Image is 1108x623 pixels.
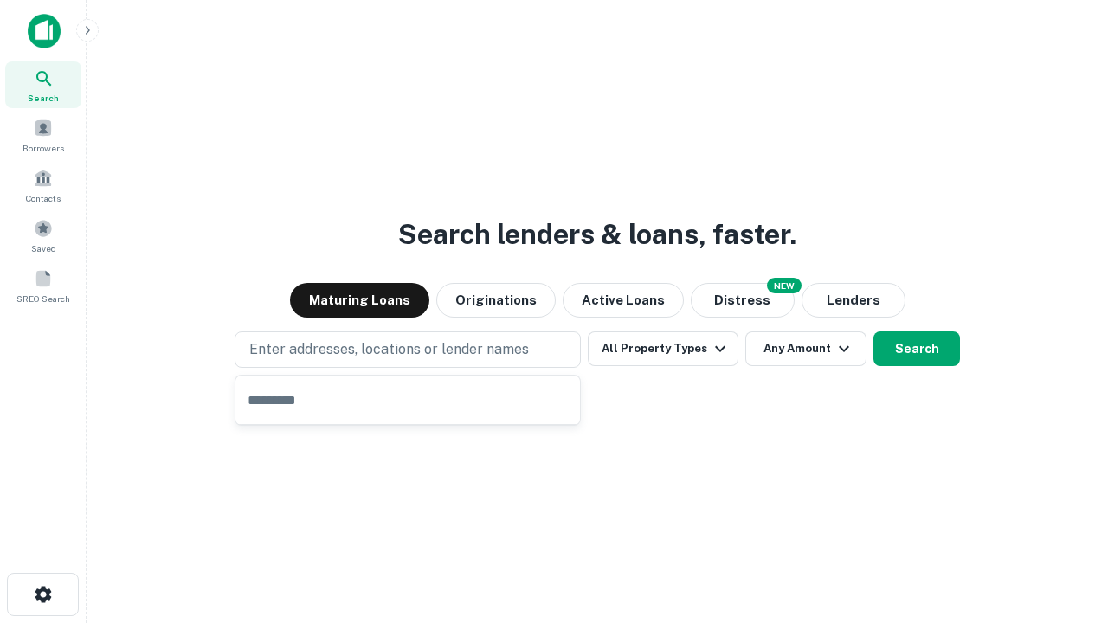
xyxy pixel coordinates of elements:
span: Borrowers [23,141,64,155]
a: Borrowers [5,112,81,158]
button: Active Loans [563,283,684,318]
button: Originations [436,283,556,318]
span: Search [28,91,59,105]
button: Lenders [802,283,905,318]
button: Any Amount [745,331,866,366]
button: All Property Types [588,331,738,366]
iframe: Chat Widget [1021,485,1108,568]
div: NEW [767,278,802,293]
span: Saved [31,241,56,255]
button: Enter addresses, locations or lender names [235,331,581,368]
img: capitalize-icon.png [28,14,61,48]
button: Search distressed loans with lien and other non-mortgage details. [691,283,795,318]
a: SREO Search [5,262,81,309]
a: Saved [5,212,81,259]
a: Contacts [5,162,81,209]
h3: Search lenders & loans, faster. [398,214,796,255]
button: Maturing Loans [290,283,429,318]
span: Contacts [26,191,61,205]
button: Search [873,331,960,366]
a: Search [5,61,81,108]
p: Enter addresses, locations or lender names [249,339,529,360]
span: SREO Search [16,292,70,305]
